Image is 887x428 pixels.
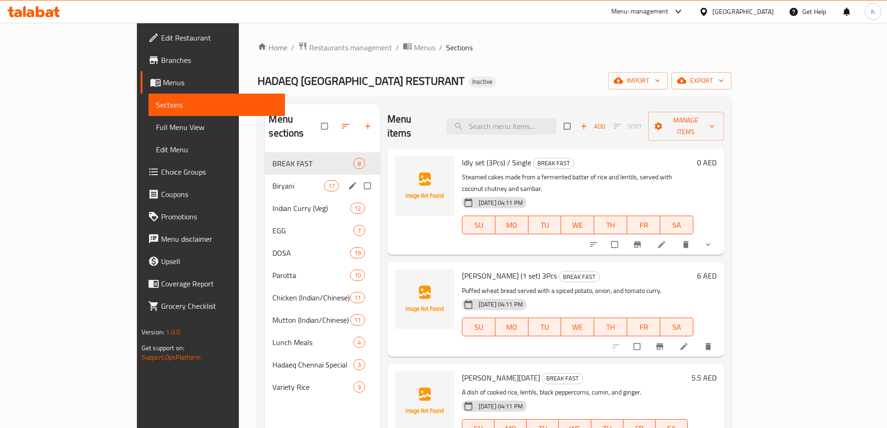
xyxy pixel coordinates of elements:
span: Edit Menu [156,144,278,155]
span: Idly set (3Pcs) / Single [462,156,531,170]
span: Indian Curry (Veg) [272,203,350,214]
a: Edit Restaurant [141,27,285,49]
div: Hadaeq Chennai Special3 [265,353,379,376]
span: [PERSON_NAME] (1 set) 3Pcs [462,269,557,283]
span: TU [532,218,558,232]
span: Full Menu View [156,122,278,133]
span: h [871,7,875,17]
a: Grocery Checklist [141,295,285,317]
h2: Menu sections [269,112,321,140]
span: 11 [351,316,365,325]
span: SA [664,218,690,232]
button: edit [346,180,360,192]
span: 4 [354,338,365,347]
button: import [608,72,668,89]
div: [GEOGRAPHIC_DATA] [712,7,774,17]
p: Puffed wheat bread served with a spiced potato, onion, and tomato curry. [462,285,693,297]
span: SU [466,320,492,334]
span: Add item [578,119,608,134]
span: Coupons [161,189,278,200]
a: Upsell [141,250,285,272]
div: DOSA19 [265,242,379,264]
button: TU [528,318,562,336]
div: items [324,180,339,191]
span: 10 [351,271,365,280]
a: Support.OpsPlatform [142,351,201,363]
li: / [396,42,399,53]
a: Coverage Report [141,272,285,295]
span: Select section [558,117,578,135]
span: Upsell [161,256,278,267]
span: Select to update [606,236,625,253]
span: Hadaeq Chennai Special [272,359,353,370]
div: items [350,247,365,258]
span: [DATE] 04:11 PM [475,402,527,411]
span: WE [565,218,590,232]
span: 3 [354,383,365,392]
span: Inactive [468,78,496,86]
span: Coverage Report [161,278,278,289]
a: Edit Menu [149,138,285,161]
div: Biryani [272,180,324,191]
span: EGG [272,225,353,236]
div: Menu-management [611,6,669,17]
div: Lunch Meals4 [265,331,379,353]
a: Choice Groups [141,161,285,183]
button: SA [660,318,693,336]
button: SU [462,216,495,234]
span: 11 [351,293,365,302]
button: MO [495,216,528,234]
div: BREAK FAST [533,158,574,169]
span: FR [631,320,657,334]
span: 3 [354,360,365,369]
div: Chicken (Indian/Chinese)11 [265,286,379,309]
p: Steamed cakes made from a fermented batter of rice and lentils, served with coconut chutney and s... [462,171,693,195]
h6: 0 AED [697,156,717,169]
button: MO [495,318,528,336]
span: Choice Groups [161,166,278,177]
span: Get support on: [142,342,184,354]
span: Chicken (Indian/Chinese) [272,292,350,303]
a: Menus [403,41,435,54]
button: TH [594,216,627,234]
button: show more [698,234,720,255]
img: Poori Masala (1 set) 3Pcs [395,269,454,329]
span: BREAK FAST [272,158,353,169]
div: items [353,381,365,393]
div: Variety Rice3 [265,376,379,398]
h6: 6 AED [697,269,717,282]
span: MO [499,320,525,334]
span: MO [499,218,525,232]
span: Parotta [272,270,350,281]
span: BREAK FAST [542,373,582,384]
span: Select to update [628,338,648,355]
span: Version: [142,326,164,338]
h6: 5.5 AED [691,371,717,384]
div: items [350,203,365,214]
button: Add section [358,116,380,136]
span: 17 [325,182,339,190]
button: sort-choices [583,234,606,255]
input: search [447,118,556,135]
span: BREAK FAST [559,272,599,282]
button: SU [462,318,495,336]
nav: Menu sections [265,149,379,402]
div: items [353,158,365,169]
a: Branches [141,49,285,71]
span: Lunch Meals [272,337,353,348]
button: WE [561,318,594,336]
span: [DATE] 04:11 PM [475,198,527,207]
span: 7 [354,226,365,235]
a: Restaurants management [298,41,392,54]
button: Add [578,119,608,134]
span: HADAEQ [GEOGRAPHIC_DATA] RESTURANT [257,70,465,91]
div: items [353,337,365,348]
span: Restaurants management [309,42,392,53]
span: 19 [351,249,365,258]
button: FR [627,318,660,336]
span: TU [532,320,558,334]
span: [PERSON_NAME][DATE] [462,371,540,385]
img: Idly set (3Pcs) / Single [395,156,454,216]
